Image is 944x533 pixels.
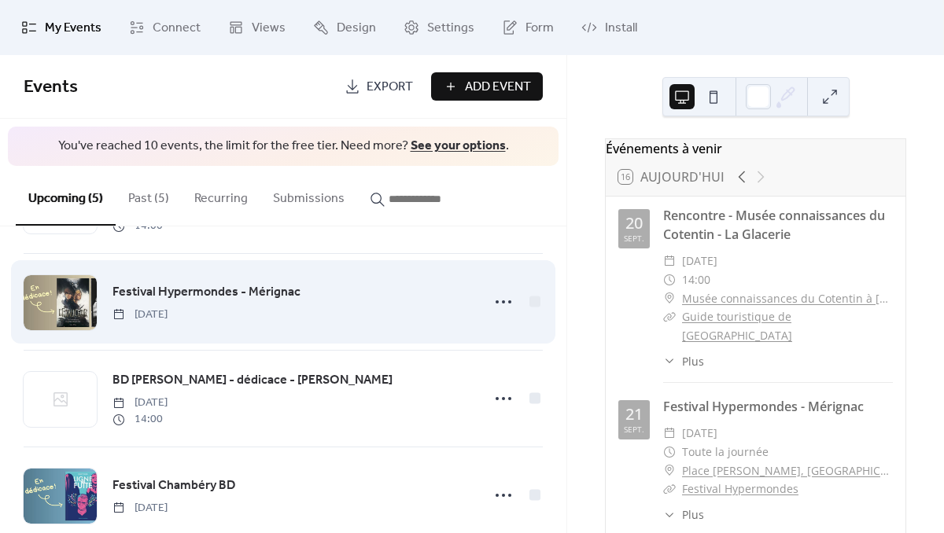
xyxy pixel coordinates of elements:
[24,70,78,105] span: Events
[112,500,168,516] span: [DATE]
[682,270,710,289] span: 14:00
[260,166,357,224] button: Submissions
[682,252,717,270] span: [DATE]
[663,480,676,498] div: ​
[625,406,643,422] div: 21
[682,289,893,308] a: Musée connaissances du Cotentin à [GEOGRAPHIC_DATA]
[682,424,717,443] span: [DATE]
[663,443,676,461] div: ​
[112,411,168,428] span: 14:00
[9,6,113,49] a: My Events
[153,19,201,38] span: Connect
[663,252,676,270] div: ​
[663,307,676,326] div: ​
[252,19,286,38] span: Views
[624,425,644,433] div: sept.
[112,476,235,496] a: Festival Chambéry BD
[117,6,212,49] a: Connect
[663,424,676,443] div: ​
[525,19,554,38] span: Form
[116,166,182,224] button: Past (5)
[427,19,474,38] span: Settings
[112,283,301,302] span: Festival Hypermondes - Mérignac
[663,353,704,369] button: ​Plus
[682,481,798,496] a: Festival Hypermondes
[392,6,486,49] a: Settings
[182,166,260,224] button: Recurring
[411,134,506,158] a: See your options
[682,461,893,480] a: Place [PERSON_NAME], [GEOGRAPHIC_DATA]
[112,282,301,303] a: Festival Hypermondes - Mérignac
[606,139,905,158] div: Événements à venir
[663,270,676,289] div: ​
[112,370,393,391] a: BD [PERSON_NAME] - dédicace - [PERSON_NAME]
[112,371,393,390] span: BD [PERSON_NAME] - dédicace - [PERSON_NAME]
[663,398,864,415] a: Festival Hypermondes - Mérignac
[16,166,116,226] button: Upcoming (5)
[624,234,644,242] div: sept.
[663,207,885,243] a: Rencontre - Musée connaissances du Cotentin - La Glacerie
[663,506,676,523] div: ​
[570,6,649,49] a: Install
[663,461,676,480] div: ​
[24,138,543,155] span: You've reached 10 events, the limit for the free tier. Need more? .
[301,6,388,49] a: Design
[682,506,704,523] span: Plus
[112,218,168,234] span: 14:00
[663,289,676,308] div: ​
[663,353,676,369] div: ​
[490,6,566,49] a: Form
[663,506,704,523] button: ​Plus
[45,19,101,38] span: My Events
[333,72,425,101] a: Export
[682,309,792,343] a: Guide touristique de [GEOGRAPHIC_DATA]
[605,19,637,38] span: Install
[112,307,168,323] span: [DATE]
[682,443,769,461] span: Toute la journée
[367,78,413,97] span: Export
[216,6,297,49] a: Views
[112,476,235,495] span: Festival Chambéry BD
[112,395,168,411] span: [DATE]
[337,19,376,38] span: Design
[625,215,643,231] div: 20
[682,353,704,369] span: Plus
